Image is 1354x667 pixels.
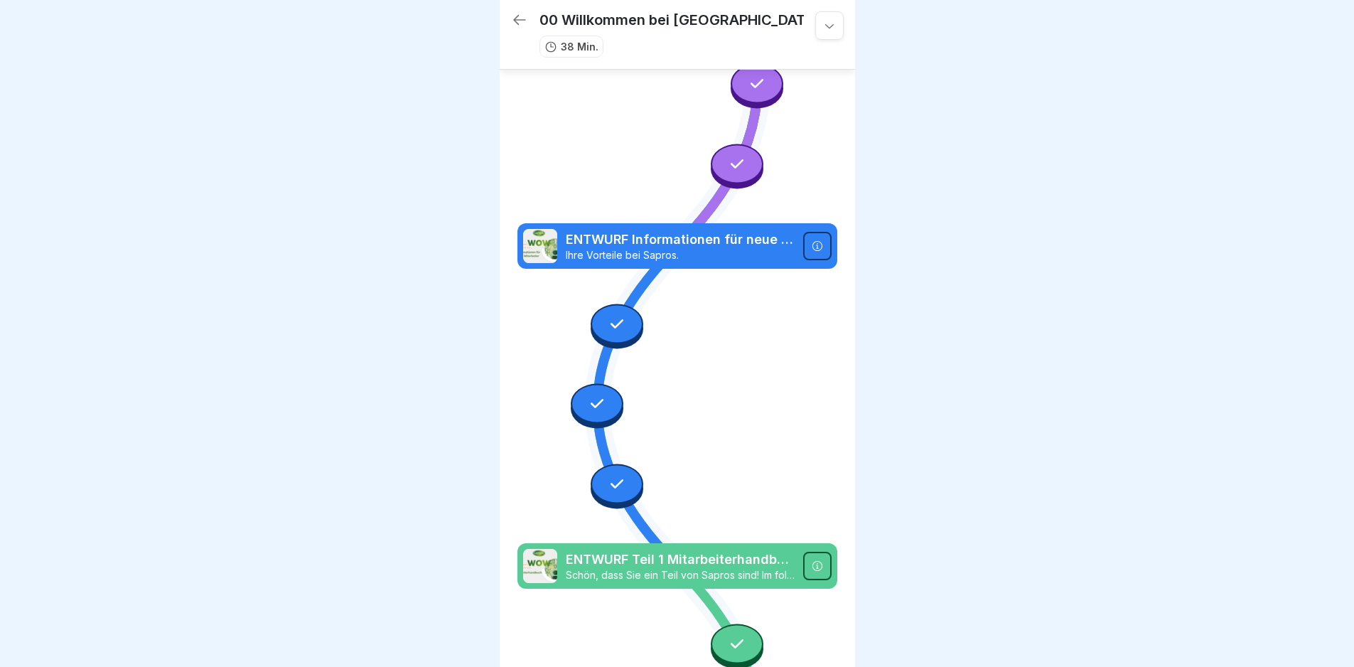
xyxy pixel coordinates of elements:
[566,230,795,249] p: ENTWURF Informationen für neue Mitarbeiter
[566,569,795,582] p: Schön, dass Sie ein Teil von Sapros sind! Im folgenden Kurs wird beschrieben, welche Philosophie ...
[523,229,557,263] img: vnd1rps7wleblvloh3xch0f4.png
[566,550,795,569] p: ENTWURF Teil 1 Mitarbeiterhandbuch
[561,39,598,54] p: 38 Min.
[566,249,795,262] p: Ihre Vorteile bei Sapros.
[539,11,820,28] p: 00 Willkommen bei [GEOGRAPHIC_DATA]
[523,549,557,583] img: ykyd29dix32es66jlv6if6gg.png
